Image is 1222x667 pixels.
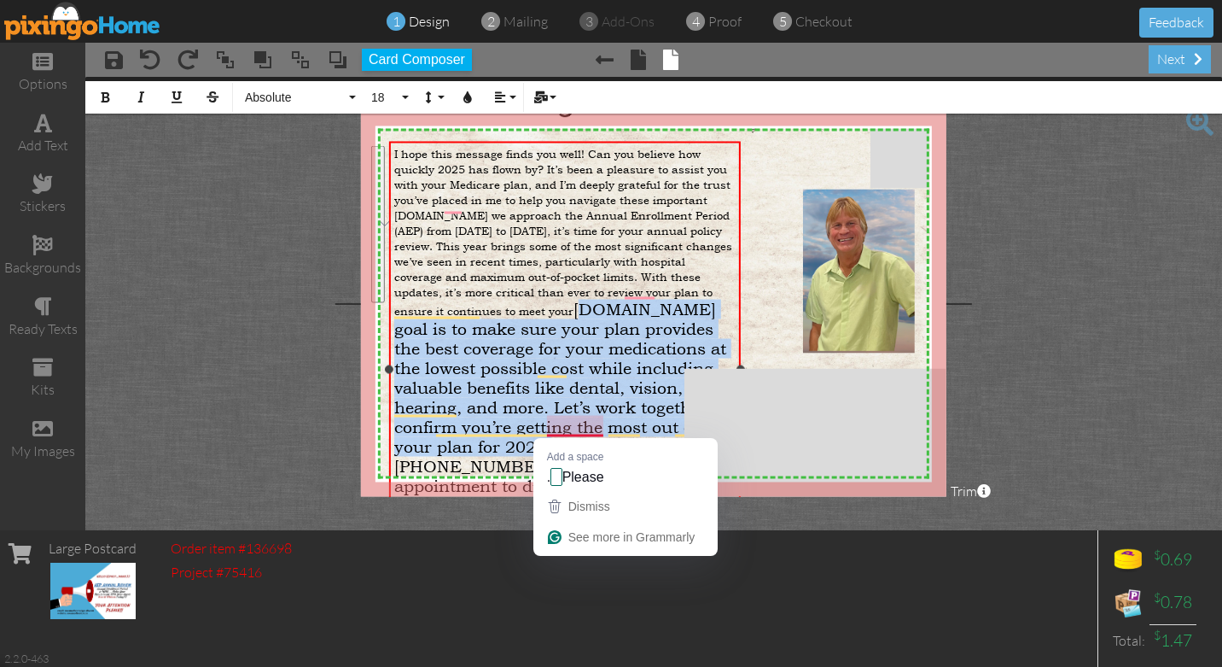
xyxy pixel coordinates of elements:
button: Line Height [416,81,448,114]
span: 18 [370,91,399,105]
span: I hope this message finds you well! Can you believe how quickly 2025 has flown by? It’s been a pl... [394,146,732,319]
button: Card Composer [362,49,472,71]
div: next [1149,45,1211,73]
div: 2.2.0-463 [4,651,49,666]
button: Mail Merge [527,81,560,114]
div: Order item #136698 [171,539,292,559]
div: Large Postcard [49,539,137,559]
span: proof [708,13,742,30]
span: add-ons [602,13,655,30]
button: Strikethrough (⌘S) [196,81,229,114]
button: Feedback [1139,8,1213,38]
img: 20251011-192715-a53a3dcf79b3-1000.png [803,189,915,353]
td: 1.47 [1149,624,1196,657]
span: 1 [393,12,400,32]
span: Trim [951,482,991,501]
span: Absolute [243,91,346,105]
td: 0.69 [1149,539,1196,582]
img: points-icon.png [1111,543,1145,577]
sup: $ [1154,547,1161,562]
sup: $ [1154,590,1161,605]
span: checkout [795,13,852,30]
div: To enrich screen reader interactions, please activate Accessibility in Grammarly extension settings [394,146,736,614]
span: 4 [692,12,700,32]
button: Underline (⌘U) [160,81,193,114]
img: 136696-1-1760306237862-9fbd92854f94a9d3-qa.jpg [50,563,136,619]
button: Colors [451,81,484,114]
img: pixingo logo [4,2,161,40]
button: 18 [363,81,412,114]
span: mailing [503,13,548,30]
img: expense-icon.png [1111,586,1145,620]
td: 0.78 [1149,582,1196,624]
sup: $ [1154,628,1161,642]
span: 5 [779,12,787,32]
button: Italic (⌘I) [125,81,157,114]
td: Total: [1107,624,1149,657]
span: 2 [487,12,495,32]
div: Project #75416 [171,563,292,582]
button: Bold (⌘B) [89,81,121,114]
span: [DOMAIN_NAME] goal is to make sure your plan provides the best coverage for your medications at t... [394,300,736,614]
button: Align [487,81,520,114]
span: design [409,13,450,30]
button: Absolute [236,81,359,114]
